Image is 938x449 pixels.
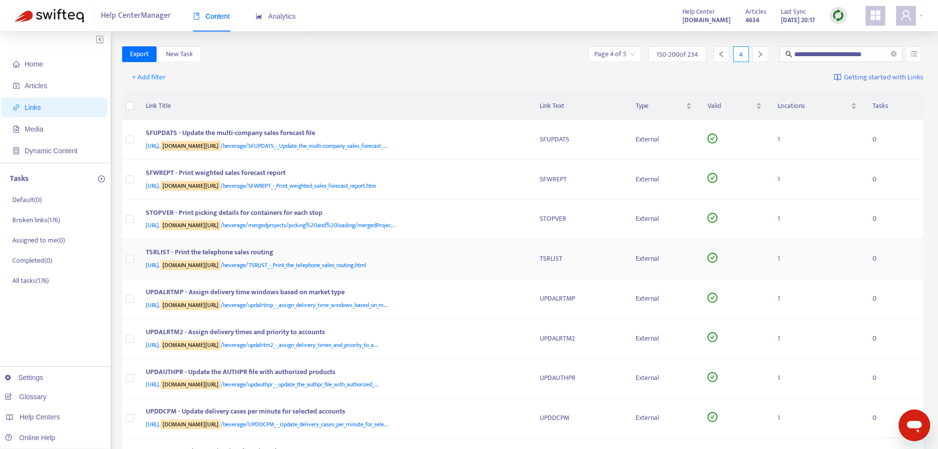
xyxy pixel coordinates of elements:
a: [DOMAIN_NAME] [682,14,731,26]
span: Getting started with Links [844,72,923,83]
span: close-circle [891,50,897,59]
p: Tasks [10,173,29,185]
td: 0 [865,359,923,399]
span: user [900,9,912,21]
td: 0 [865,160,923,200]
span: home [13,61,20,68]
th: Link Text [532,93,628,120]
th: Link Title [138,93,532,120]
span: Dynamic Content [25,147,77,155]
td: 1 [770,319,865,359]
span: 150 - 200 of 234 [656,49,698,60]
button: + Add filter [125,69,173,85]
p: Broken links ( 176 ) [12,215,60,225]
td: 1 [770,200,865,240]
span: check-circle [708,253,717,263]
div: External [636,373,692,383]
span: appstore [870,9,881,21]
strong: [DOMAIN_NAME] [682,15,731,26]
div: UPDDCPM [540,413,620,423]
span: file-image [13,126,20,133]
span: left [718,51,725,58]
p: Completed ( 0 ) [12,255,52,266]
div: External [636,413,692,423]
td: 1 [770,359,865,399]
span: Help Center Manager [101,6,171,25]
div: External [636,293,692,304]
a: Glossary [5,393,46,401]
span: close-circle [891,51,897,57]
span: container [13,147,20,154]
span: right [757,51,764,58]
th: Tasks [865,93,923,120]
p: Assigned to me ( 0 ) [12,235,65,245]
img: Swifteq [15,9,84,23]
sqkw: [DOMAIN_NAME][URL] [161,260,221,270]
div: External [636,253,692,264]
button: New Task [158,46,201,62]
span: plus-circle [98,175,105,182]
span: check-circle [708,173,717,183]
a: Online Help [5,434,55,442]
span: Articles [25,82,47,90]
td: 1 [770,239,865,279]
sqkw: [DOMAIN_NAME][URL] [161,181,221,191]
span: Analytics [256,12,296,20]
th: Type [628,93,700,120]
div: UPDDCPM - Update delivery cases per minute for selected accounts [146,406,520,419]
div: STOPVER - Print picking details for containers for each stop [146,207,520,220]
span: [URL]. /beverage/updalrtmp_-_assign_delivery_time_windows_based_on_m... [146,300,388,310]
span: Help Centers [20,413,60,421]
span: Home [25,60,43,68]
td: 1 [770,120,865,160]
iframe: Button to launch messaging window [899,410,930,441]
div: UPDALRTMP [540,293,620,304]
span: [URL]. /beverage/SFWREPT_-_Print_weighted_sales_forecast_report.htm [146,181,376,191]
td: 0 [865,319,923,359]
span: [URL]. /beverage/updauthpr_-_update_the_authpr_file_with_authorized_... [146,380,379,389]
div: UPDAUTHPR - Update the AUTHPR file with authorized products [146,367,520,380]
span: check-circle [708,213,717,223]
span: [URL]. /beverage/updalrtm2_-_assign_delivery_times_and_priority_to_a... [146,340,378,350]
span: Valid [708,101,753,111]
div: UPDALRTMP - Assign delivery time windows based on market type [146,287,520,300]
div: 4 [733,46,749,62]
span: New Task [166,49,193,60]
td: 0 [865,398,923,438]
th: Valid [700,93,769,120]
td: 1 [770,160,865,200]
span: Last Sync [781,6,806,17]
strong: [DATE] 20:17 [781,15,815,26]
div: TSRLIST [540,253,620,264]
span: link [13,104,20,111]
img: sync.dc5367851b00ba804db3.png [832,9,844,22]
div: UPDAUTHPR [540,373,620,383]
th: Locations [770,93,865,120]
a: Getting started with Links [834,69,923,85]
td: 0 [865,239,923,279]
span: search [785,51,792,58]
span: Help Center [682,6,715,17]
span: [URL]. /beverage/mergedprojects/picking%20and%20loading/mergedProjec... [146,220,395,230]
span: check-circle [708,412,717,422]
span: check-circle [708,372,717,382]
button: Export [122,46,157,62]
div: UPDALRTM2 [540,333,620,344]
td: 0 [865,120,923,160]
strong: 4634 [745,15,759,26]
td: 0 [865,279,923,319]
div: External [636,134,692,145]
span: Export [130,49,149,60]
td: 1 [770,398,865,438]
td: 0 [865,200,923,240]
img: image-link [834,73,841,81]
span: [URL]. /beverage/SFUPDATS_-_Update_the_multi-company_sales_forecast_... [146,141,388,151]
span: area-chart [256,13,262,20]
div: UPDALRTM2 - Assign delivery times and priority to accounts [146,327,520,340]
span: Locations [777,101,849,111]
span: [URL]. /beverage/TSRLIST_-_Print_the_telephone_sales_routing.html [146,260,366,270]
span: unordered-list [910,50,917,57]
span: check-circle [708,293,717,303]
a: Settings [5,374,43,381]
div: TSRLIST - Print the telephone sales routing [146,247,520,260]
